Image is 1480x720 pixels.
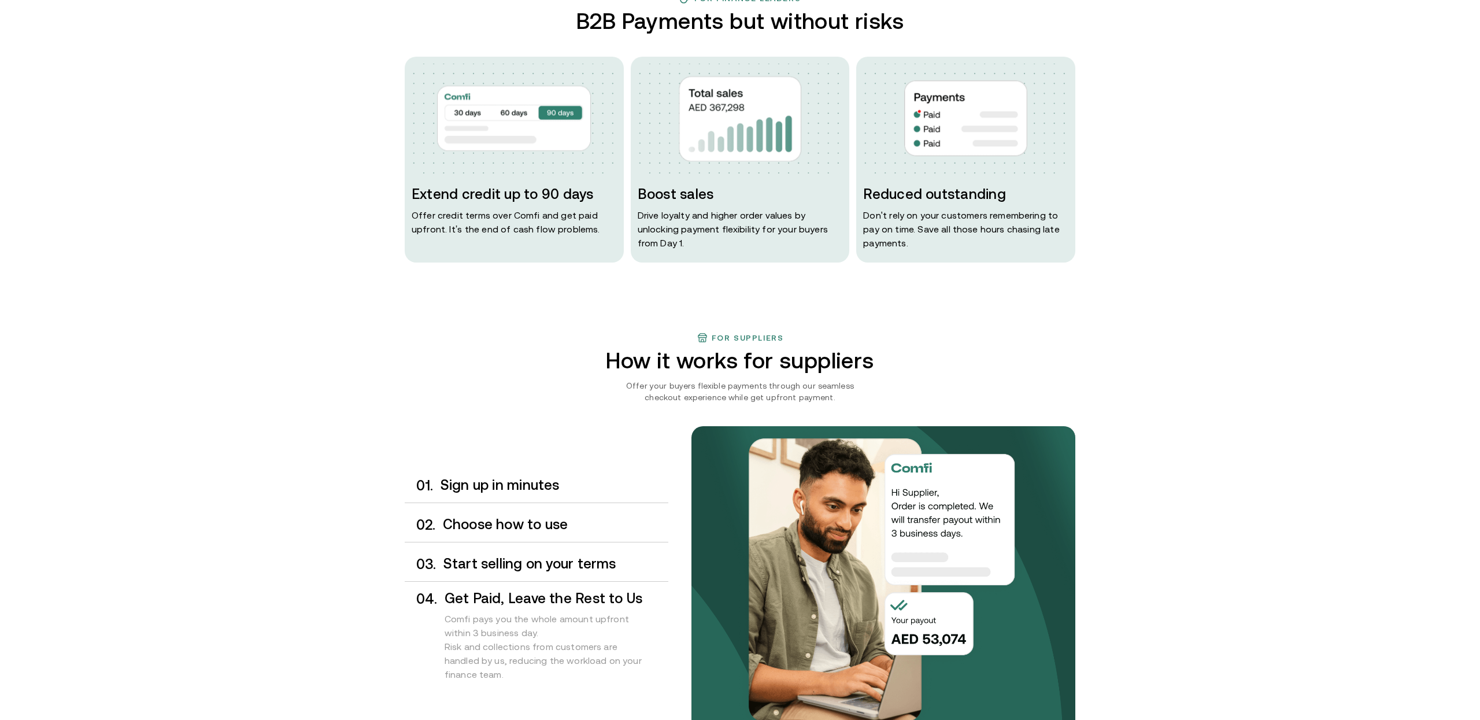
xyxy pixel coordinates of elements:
div: 0 2 . [405,517,436,533]
div: Comfi pays you the whole amount upfront within 3 business day. Risk and collections from customer... [445,606,668,693]
img: dots [638,64,843,173]
img: dots [412,64,617,173]
img: img [679,76,802,161]
p: Don ' t rely on your customers remembering to pay on time. Save all those hours chasing late paym... [863,208,1068,250]
h3: Reduced outstanding [863,185,1068,204]
img: finance [697,332,708,344]
div: 0 3 . [405,556,436,572]
img: dots [863,64,1068,173]
h3: Start selling on your terms [443,556,668,571]
div: 0 4 . [405,591,438,693]
h3: Choose how to use [443,517,668,532]
h3: Extend credit up to 90 days [412,185,617,204]
h3: Get Paid, Leave the Rest to Us [445,591,668,606]
div: 0 1 . [405,478,434,493]
h2: B2B Payments but without risks [572,9,909,34]
img: img [904,80,1027,156]
p: Drive loyalty and higher order values by unlocking payment flexibility for your buyers from Day 1. [638,208,843,250]
p: Offer credit terms over Comfi and get paid upfront. It’s the end of cash flow problems. [412,208,617,236]
img: img [437,77,591,160]
h3: Boost sales [638,185,843,204]
h3: Sign up in minutes [441,478,668,493]
p: Offer your buyers flexible payments through our seamless checkout experience while get upfront pa... [609,380,871,403]
h2: How it works for suppliers [572,348,909,373]
h3: For suppliers [712,333,784,342]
